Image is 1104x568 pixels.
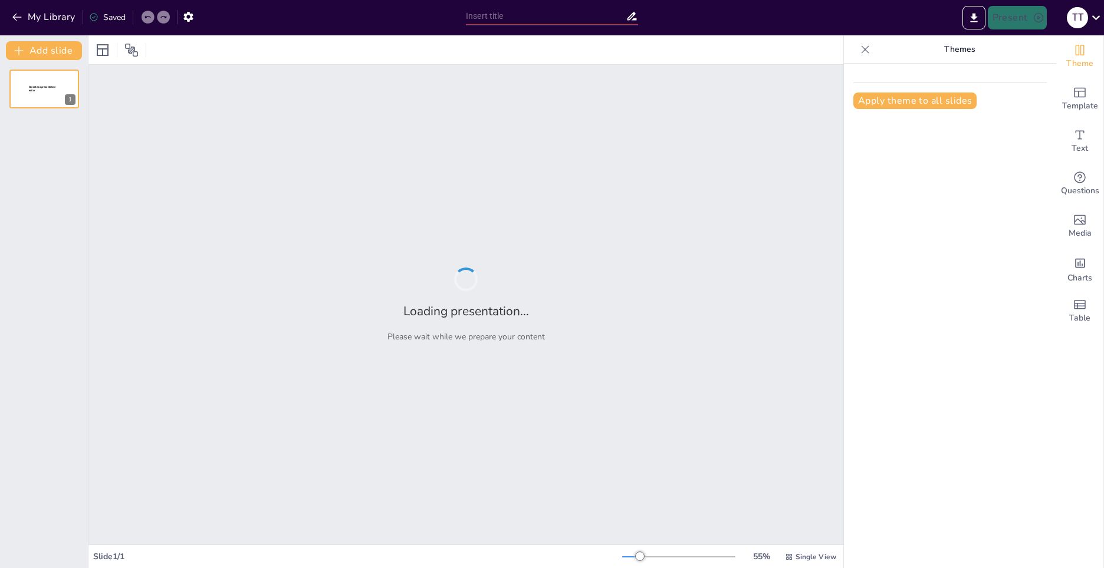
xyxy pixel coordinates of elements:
button: Add slide [6,41,82,60]
span: Media [1069,227,1092,240]
button: T T [1067,6,1088,29]
div: Slide 1 / 1 [93,551,622,562]
div: 1 [65,94,75,105]
div: Add a table [1056,290,1103,332]
button: Present [988,6,1047,29]
span: Template [1062,100,1098,113]
div: T T [1067,7,1088,28]
span: Questions [1061,184,1099,197]
span: Theme [1066,57,1093,70]
button: Apply theme to all slides [853,93,977,109]
div: Layout [93,41,112,60]
span: Charts [1067,272,1092,285]
span: Position [124,43,139,57]
button: Export to PowerPoint [962,6,985,29]
input: Insert title [466,8,626,25]
span: Sendsteps presentation editor [29,85,55,92]
button: My Library [9,8,80,27]
div: Get real-time input from your audience [1056,163,1103,205]
div: Add text boxes [1056,120,1103,163]
span: Single View [796,552,836,562]
h2: Loading presentation... [403,303,529,319]
span: Text [1072,142,1088,155]
div: Add charts and graphs [1056,247,1103,290]
div: Add ready made slides [1056,78,1103,120]
div: 1 [9,70,79,108]
div: Saved [89,12,126,23]
p: Please wait while we prepare your content [387,331,545,342]
div: Add images, graphics, shapes or video [1056,205,1103,247]
div: Change the overall theme [1056,35,1103,78]
p: Themes [875,35,1044,64]
span: Table [1069,312,1090,325]
div: 55 % [747,551,776,562]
